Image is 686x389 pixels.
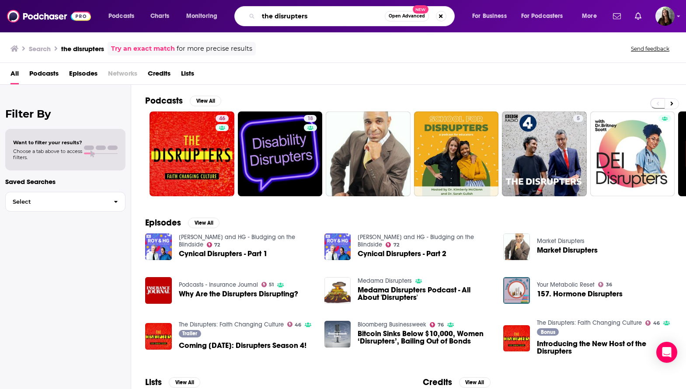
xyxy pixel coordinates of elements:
[358,286,493,301] a: Medama Disrupters Podcast - All About 'Disrupters'
[216,115,229,122] a: 46
[179,233,295,248] a: Roy and HG - Bludging on the Blindside
[29,45,51,53] h3: Search
[261,282,274,287] a: 51
[238,111,323,196] a: 18
[179,342,306,349] span: Coming [DATE]: Disrupters Season 4!
[358,233,474,248] a: Roy and HG - Bludging on the Blindside
[295,323,301,327] span: 46
[385,11,429,21] button: Open AdvancedNew
[181,66,194,84] a: Lists
[606,283,612,287] span: 36
[389,14,425,18] span: Open Advanced
[145,95,183,106] h2: Podcasts
[102,9,146,23] button: open menu
[645,320,660,326] a: 46
[573,115,583,122] a: 5
[148,66,171,84] a: Credits
[6,199,107,205] span: Select
[628,45,672,52] button: Send feedback
[13,148,82,160] span: Choose a tab above to access filters.
[358,330,493,345] a: Bitcoin Sinks Below $10,000, Women ‘Disrupters’, Bailing Out of Bonds
[393,243,399,247] span: 72
[541,330,555,335] span: Bonus
[145,377,200,388] a: ListsView All
[537,247,598,254] span: Market Disrupters
[145,233,172,260] img: Cynical Disrupters - Part 1
[521,10,563,22] span: For Podcasters
[655,7,675,26] span: Logged in as bnmartinn
[269,283,274,287] span: 51
[13,139,82,146] span: Want to filter your results?
[145,217,219,228] a: EpisodesView All
[537,281,595,288] a: Your Metabolic Reset
[503,325,530,352] img: Introducing the New Host of the Disrupters
[503,233,530,260] a: Market Disrupters
[413,5,428,14] span: New
[150,111,234,196] a: 46
[287,322,302,327] a: 46
[179,342,306,349] a: Coming October 31: Disrupters Season 4!
[108,66,137,84] span: Networks
[258,9,385,23] input: Search podcasts, credits, & more...
[324,277,351,304] a: Medama Disrupters Podcast - All About 'Disrupters'
[609,9,624,24] a: Show notifications dropdown
[111,44,175,54] a: Try an exact match
[10,66,19,84] span: All
[69,66,98,84] a: Episodes
[582,10,597,22] span: More
[655,7,675,26] button: Show profile menu
[386,242,399,247] a: 72
[219,115,225,123] span: 46
[324,321,351,347] img: Bitcoin Sinks Below $10,000, Women ‘Disrupters’, Bailing Out of Bonds
[190,96,221,106] button: View All
[145,323,172,350] img: Coming October 31: Disrupters Season 4!
[358,277,412,285] a: Medama Disrupters
[358,250,446,257] a: Cynical Disrupters - Part 2
[5,192,125,212] button: Select
[182,331,197,336] span: Trailer
[108,10,134,22] span: Podcasts
[179,281,258,288] a: Podcasts - Insurance Journal
[537,340,672,355] a: Introducing the New Host of the Disrupters
[653,321,660,325] span: 46
[179,321,284,328] a: The Disrupters: Faith Changing Culture
[515,9,576,23] button: open menu
[502,111,587,196] a: 5
[576,9,608,23] button: open menu
[503,277,530,304] img: 157. Hormone Disrupters
[423,377,491,388] a: CreditsView All
[145,9,174,23] a: Charts
[423,377,452,388] h2: Credits
[7,8,91,24] a: Podchaser - Follow, Share and Rate Podcasts
[5,108,125,120] h2: Filter By
[472,10,507,22] span: For Business
[598,282,612,287] a: 36
[177,44,252,54] span: for more precise results
[537,290,623,298] span: 157. Hormone Disrupters
[186,10,217,22] span: Monitoring
[179,290,298,298] a: Why Are the Disrupters Disrupting?
[324,233,351,260] img: Cynical Disrupters - Part 2
[29,66,59,84] a: Podcasts
[214,243,220,247] span: 72
[179,250,268,257] a: Cynical Disrupters - Part 1
[577,115,580,123] span: 5
[145,277,172,304] img: Why Are the Disrupters Disrupting?
[430,322,444,327] a: 76
[61,45,104,53] h3: the disrupters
